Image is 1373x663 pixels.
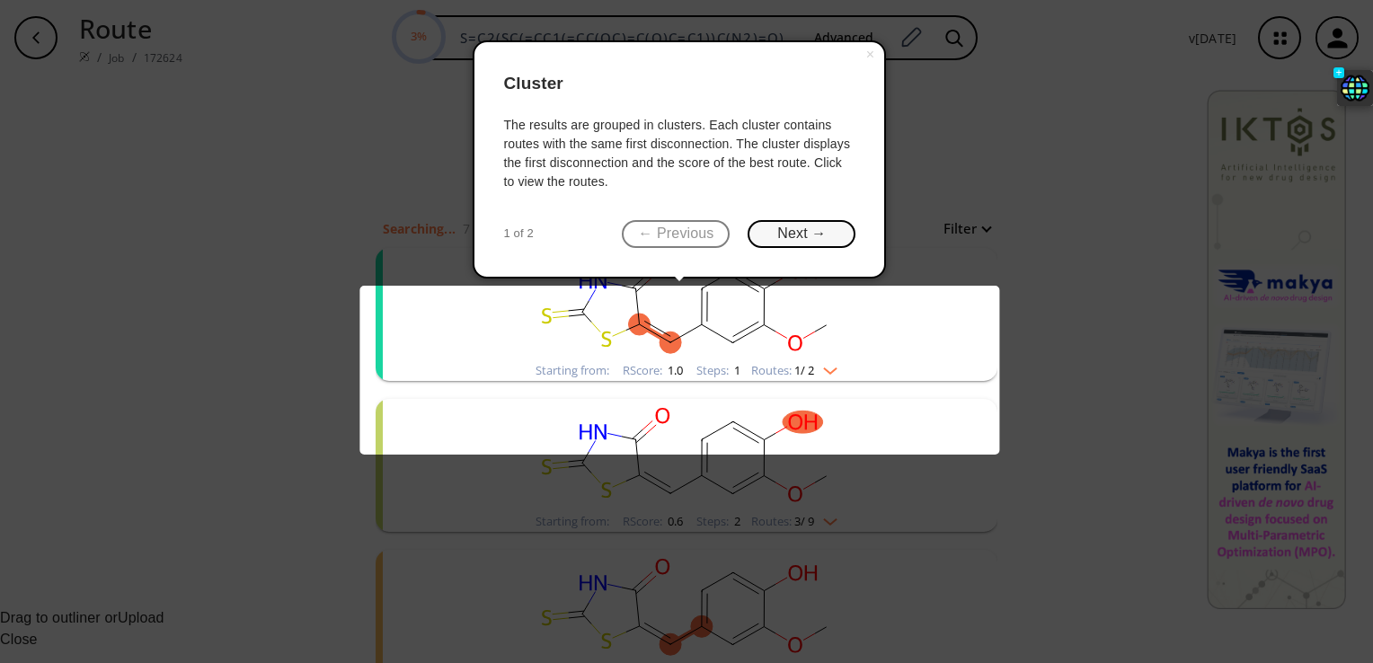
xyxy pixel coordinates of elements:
[751,365,837,376] div: Routes:
[536,365,609,376] div: Starting from:
[1337,70,1373,106] a: First research
[731,362,740,378] span: 1
[1333,67,1344,78] a: +
[855,42,884,67] button: Close
[665,362,683,378] span: 1.0
[503,57,855,111] header: Cluster
[623,365,683,376] div: RScore :
[814,360,837,375] img: Down
[696,365,740,376] div: Steps :
[453,248,920,360] svg: COc1cc(C=C2SC(=S)NC2=O)ccc1O
[748,220,855,248] button: Next →
[503,116,855,191] div: The results are grouped in clusters. Each cluster contains routes with the same first disconnecti...
[503,225,533,243] span: 1 of 2
[794,365,814,376] span: 1 / 2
